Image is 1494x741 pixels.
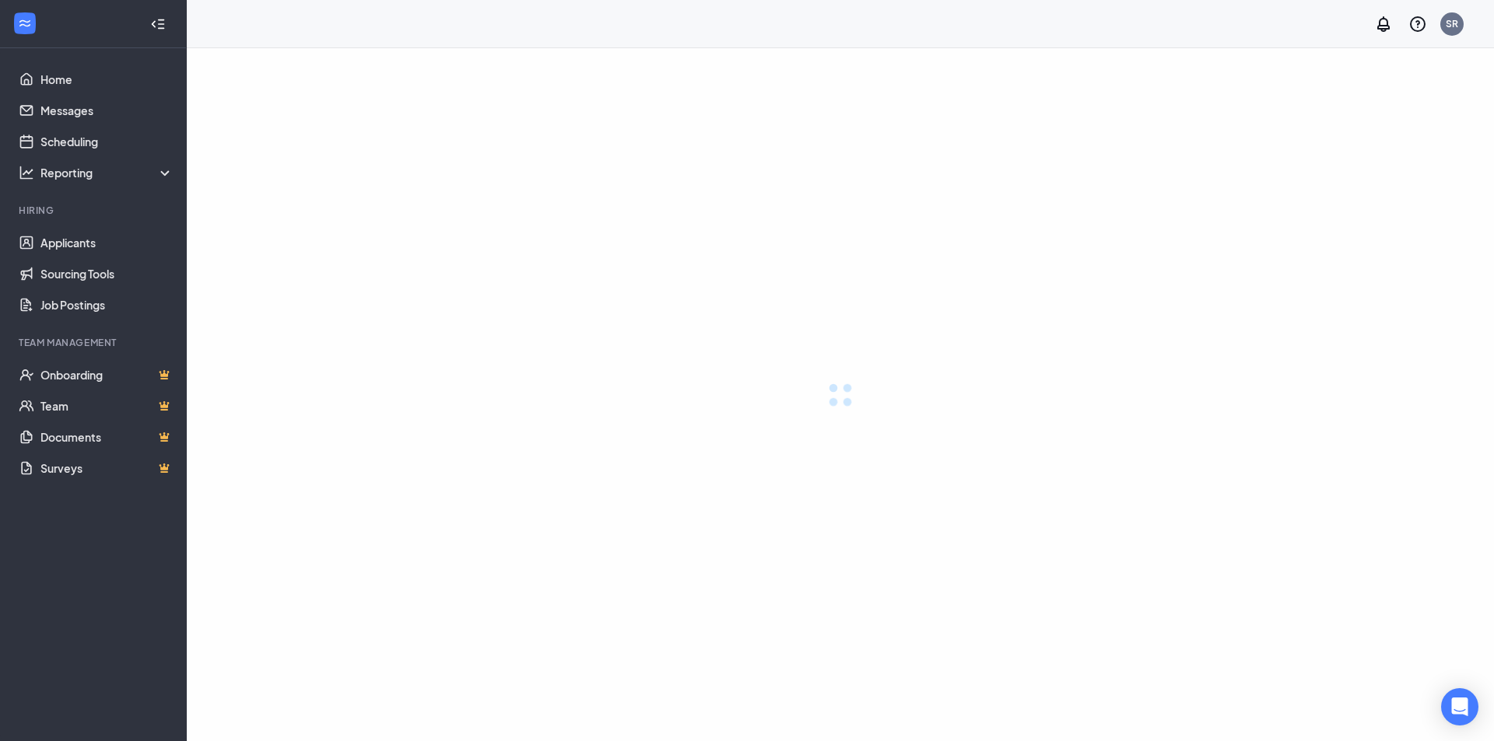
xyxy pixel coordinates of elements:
div: Team Management [19,336,170,349]
div: Reporting [40,165,174,180]
svg: Analysis [19,165,34,180]
a: TeamCrown [40,390,174,421]
svg: Notifications [1374,15,1393,33]
a: Messages [40,95,174,126]
a: DocumentsCrown [40,421,174,453]
a: Job Postings [40,289,174,320]
svg: Collapse [150,16,166,32]
svg: QuestionInfo [1408,15,1427,33]
a: Applicants [40,227,174,258]
a: Scheduling [40,126,174,157]
div: Open Intercom Messenger [1441,688,1478,725]
a: SurveysCrown [40,453,174,484]
div: Hiring [19,204,170,217]
a: Home [40,64,174,95]
svg: WorkstreamLogo [17,16,33,31]
div: SR [1446,17,1458,30]
a: Sourcing Tools [40,258,174,289]
a: OnboardingCrown [40,359,174,390]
